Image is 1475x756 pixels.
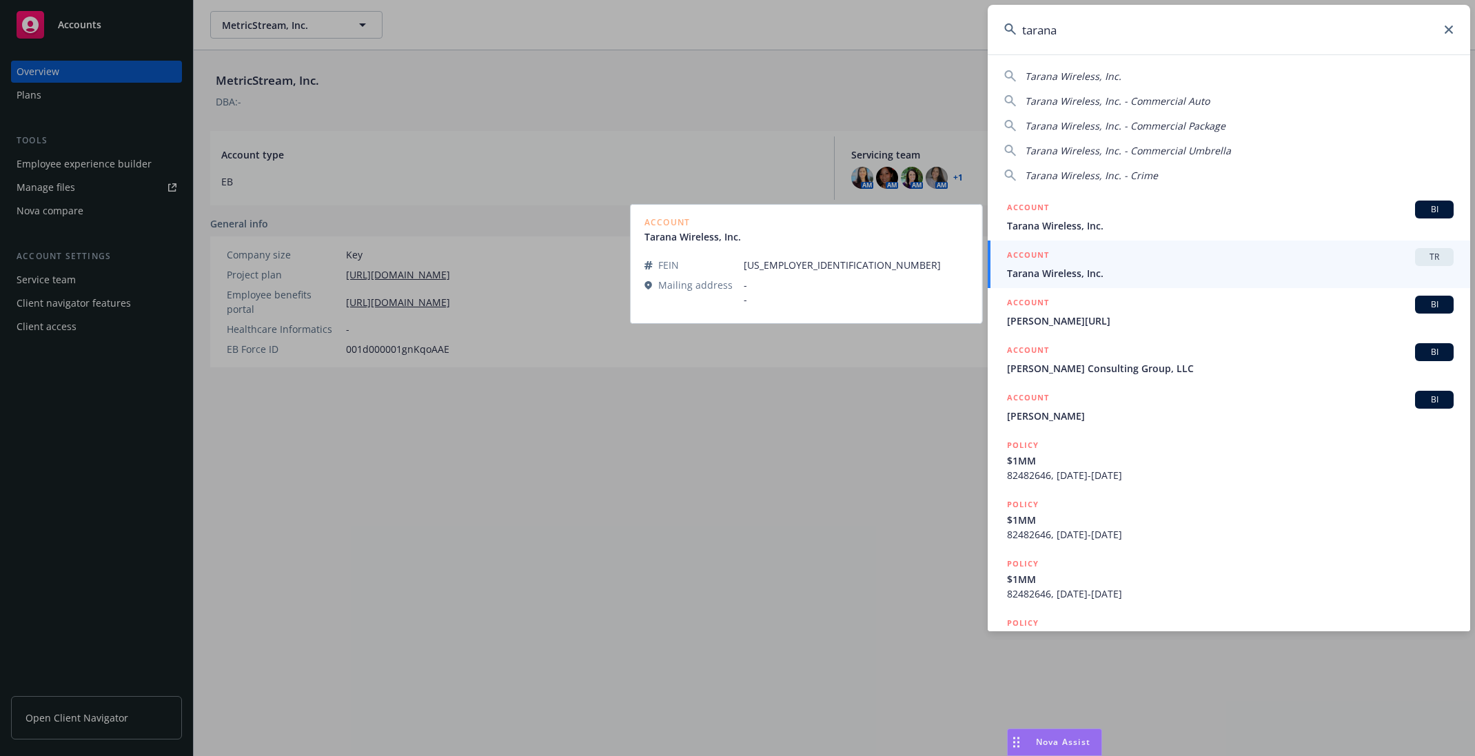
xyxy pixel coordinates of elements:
[988,431,1470,490] a: POLICY$1MM82482646, [DATE]-[DATE]
[1007,314,1454,328] span: [PERSON_NAME][URL]
[1036,736,1090,748] span: Nova Assist
[1007,498,1039,511] h5: POLICY
[1008,729,1025,755] div: Drag to move
[1025,70,1121,83] span: Tarana Wireless, Inc.
[1007,409,1454,423] span: [PERSON_NAME]
[1421,203,1448,216] span: BI
[988,288,1470,336] a: ACCOUNTBI[PERSON_NAME][URL]
[1025,169,1158,182] span: Tarana Wireless, Inc. - Crime
[988,490,1470,549] a: POLICY$1MM82482646, [DATE]-[DATE]
[988,193,1470,241] a: ACCOUNTBITarana Wireless, Inc.
[1007,201,1049,217] h5: ACCOUNT
[1025,144,1231,157] span: Tarana Wireless, Inc. - Commercial Umbrella
[1007,438,1039,452] h5: POLICY
[1007,296,1049,312] h5: ACCOUNT
[1007,453,1454,468] span: $1MM
[1007,616,1039,630] h5: POLICY
[1007,728,1102,756] button: Nova Assist
[1007,513,1454,527] span: $1MM
[1421,298,1448,311] span: BI
[1421,346,1448,358] span: BI
[1007,557,1039,571] h5: POLICY
[1421,394,1448,406] span: BI
[1025,94,1210,108] span: Tarana Wireless, Inc. - Commercial Auto
[1007,218,1454,233] span: Tarana Wireless, Inc.
[988,5,1470,54] input: Search...
[988,336,1470,383] a: ACCOUNTBI[PERSON_NAME] Consulting Group, LLC
[1007,586,1454,601] span: 82482646, [DATE]-[DATE]
[1025,119,1225,132] span: Tarana Wireless, Inc. - Commercial Package
[988,383,1470,431] a: ACCOUNTBI[PERSON_NAME]
[988,609,1470,668] a: POLICY
[1007,361,1454,376] span: [PERSON_NAME] Consulting Group, LLC
[988,549,1470,609] a: POLICY$1MM82482646, [DATE]-[DATE]
[1007,391,1049,407] h5: ACCOUNT
[988,241,1470,288] a: ACCOUNTTRTarana Wireless, Inc.
[1007,572,1454,586] span: $1MM
[1007,343,1049,360] h5: ACCOUNT
[1007,468,1454,482] span: 82482646, [DATE]-[DATE]
[1007,527,1454,542] span: 82482646, [DATE]-[DATE]
[1007,248,1049,265] h5: ACCOUNT
[1421,251,1448,263] span: TR
[1007,266,1454,280] span: Tarana Wireless, Inc.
